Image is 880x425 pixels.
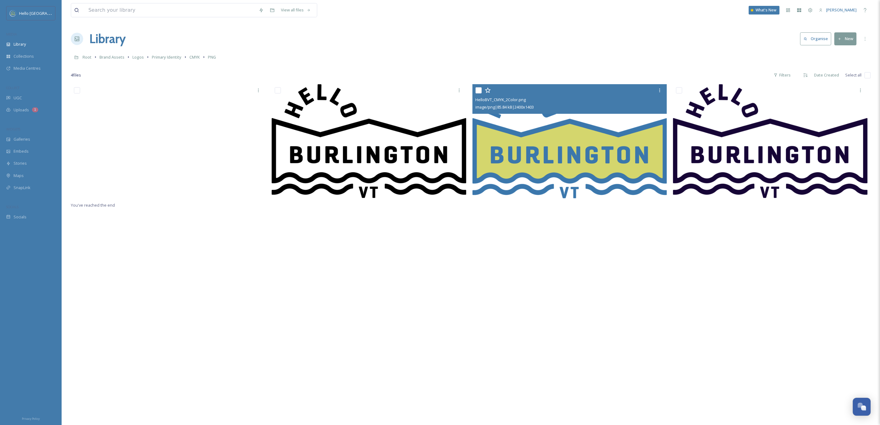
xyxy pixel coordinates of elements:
span: Select all [845,72,862,78]
span: COLLECT [6,85,19,90]
img: HelloBVT_CMYK_Navy.png [673,84,868,198]
span: image/png | 85.84 kB | 2400 x 1403 [476,104,534,110]
a: PNG [208,53,216,61]
span: WIDGETS [6,127,20,131]
a: [PERSON_NAME] [816,4,860,16]
div: 1 [32,107,38,112]
img: HelloBVT_CMYK_White.png [71,84,266,198]
span: 4 file s [71,72,81,78]
span: Root [83,54,91,60]
span: Media Centres [14,65,41,71]
img: HelloBVT_CMYK_Black.png [272,84,466,198]
span: Hello [GEOGRAPHIC_DATA] [19,10,69,16]
span: Library [14,41,26,47]
img: HelloBVT_CMYK_2Color.png [472,84,667,198]
span: SnapLink [14,185,30,191]
a: What's New [749,6,780,14]
span: Brand Assets [99,54,124,60]
a: Root [83,53,91,61]
span: Socials [14,214,26,220]
input: Search your library [85,3,256,17]
span: Embeds [14,148,29,154]
a: CMYK [189,53,200,61]
span: HelloBVT_CMYK_2Color.png [476,97,526,102]
span: Privacy Policy [22,417,40,421]
span: Stories [14,160,27,166]
span: Maps [14,173,24,179]
span: PNG [208,54,216,60]
a: Logos [132,53,144,61]
span: [PERSON_NAME] [826,7,857,13]
button: New [834,32,857,45]
a: Brand Assets [99,53,124,61]
div: Filters [771,69,794,81]
span: Logos [132,54,144,60]
span: You've reached the end [71,202,115,208]
span: Galleries [14,136,30,142]
img: images.png [10,10,16,16]
span: Uploads [14,107,29,113]
span: UGC [14,95,22,101]
a: View all files [278,4,314,16]
a: Privacy Policy [22,415,40,422]
div: Date Created [811,69,842,81]
span: SOCIALS [6,204,18,209]
a: Library [89,30,126,48]
span: CMYK [189,54,200,60]
span: MEDIA [6,32,17,36]
a: Organise [800,32,834,45]
button: Open Chat [853,398,871,416]
span: Collections [14,53,34,59]
button: Organise [800,32,831,45]
a: Primary Identity [152,53,181,61]
span: Primary Identity [152,54,181,60]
